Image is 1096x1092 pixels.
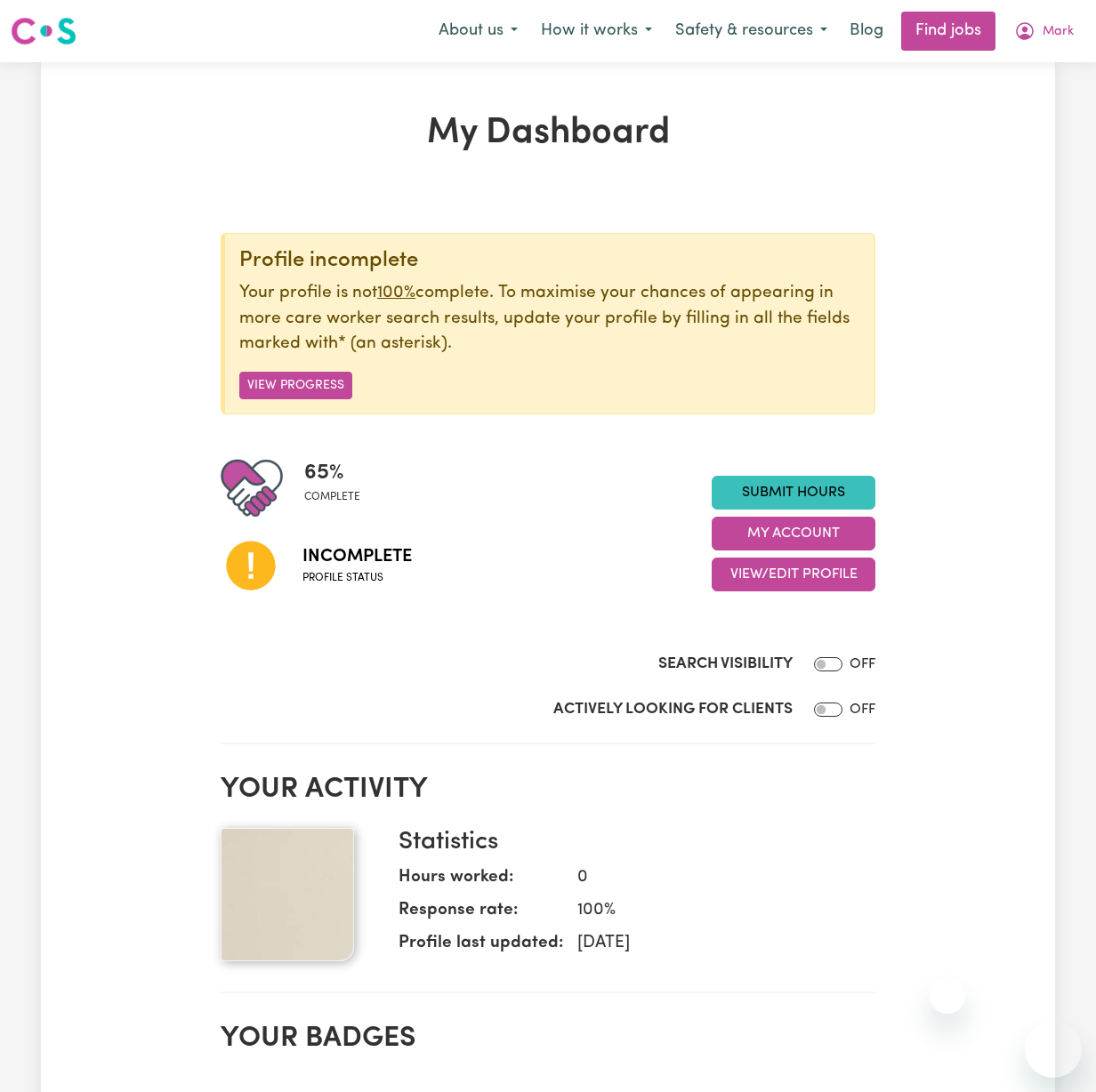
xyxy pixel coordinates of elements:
[399,898,563,931] dt: Response rate:
[850,657,875,671] span: OFF
[302,543,412,570] span: Incomplete
[304,457,360,489] span: 65 %
[239,248,860,274] div: Profile incomplete
[399,865,563,898] dt: Hours worked:
[399,828,861,858] h3: Statistics
[304,489,360,505] span: complete
[239,281,860,357] p: Your profile is not complete. To maximise your chances of appearing in more care worker search re...
[1003,12,1085,50] button: My Account
[529,12,664,50] button: How it works
[377,285,415,301] u: 100%
[221,828,354,961] img: Your profile picture
[901,12,995,51] a: Find jobs
[11,11,77,52] a: Careseekers logo
[221,112,875,155] h1: My Dashboard
[399,931,563,964] dt: Profile last updated:
[563,865,861,891] dd: 0
[839,12,894,51] a: Blog
[664,12,839,50] button: Safety & resources
[1043,22,1074,42] span: Mark
[930,978,965,1014] iframe: Close message
[658,653,793,676] label: Search Visibility
[712,476,875,510] a: Submit Hours
[221,773,875,807] h2: Your activity
[712,517,875,550] button: My Account
[563,931,861,957] dd: [DATE]
[427,12,529,50] button: About us
[338,335,447,352] span: an asterisk
[1025,1021,1082,1078] iframe: Button to launch messaging window
[712,558,875,591] button: View/Edit Profile
[239,372,352,399] button: View Progress
[553,698,793,721] label: Actively Looking for Clients
[302,570,412,586] span: Profile status
[304,457,375,519] div: Profile completeness: 65%
[221,1022,875,1056] h2: Your badges
[11,15,77,47] img: Careseekers logo
[850,703,875,717] span: OFF
[563,898,861,924] dd: 100 %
